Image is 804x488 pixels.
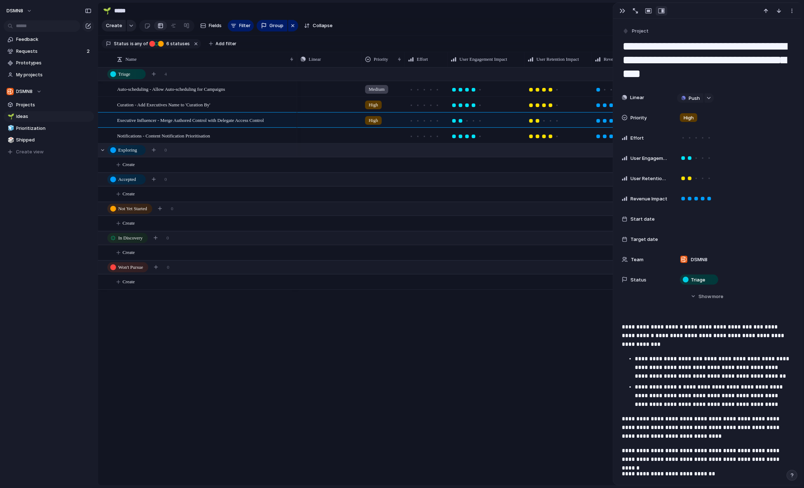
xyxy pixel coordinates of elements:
[118,176,136,183] span: Accepted
[134,41,148,47] span: any of
[630,155,668,162] span: User Engagement Impact
[622,290,792,303] button: Showmore
[8,113,13,121] div: 🌱
[118,234,143,242] span: In Discovery
[621,26,651,37] button: Project
[164,71,167,78] span: 4
[4,46,94,57] a: Requests2
[216,41,237,47] span: Add filter
[239,22,251,29] span: Filter
[118,264,143,271] span: Won't Pursue
[369,101,378,109] span: High
[228,20,254,31] button: Filter
[101,5,113,17] button: 🌱
[4,58,94,68] a: Prototypes
[117,100,210,109] span: Curation - Add Executives Name to 'Curation By'
[16,113,91,120] span: Ideas
[7,113,14,120] button: 🌱
[117,131,210,140] span: Notifications - Content Notification Prioritisation
[16,59,91,67] span: Prototypes
[4,34,94,45] a: Feedback
[102,20,126,31] button: Create
[16,36,91,43] span: Feedback
[632,27,649,35] span: Project
[16,148,44,156] span: Create view
[8,136,13,144] div: 🎲
[118,71,130,78] span: Triage
[4,123,94,134] a: 🧊Prioritization
[164,41,190,47] span: statuses
[712,293,724,300] span: more
[4,99,94,110] a: Projects
[4,111,94,122] a: 🌱Ideas
[171,205,174,212] span: 0
[123,249,135,256] span: Create
[630,135,644,142] span: Effort
[118,205,147,212] span: Not Yet Started
[309,56,321,63] span: Linear
[4,147,94,157] button: Create view
[197,20,225,31] button: Fields
[130,41,134,47] span: is
[16,136,91,144] span: Shipped
[103,6,111,16] div: 🌱
[114,41,129,47] span: Status
[684,114,694,122] span: High
[7,7,23,14] span: DSMN8
[164,176,167,183] span: 0
[630,175,668,182] span: User Retention Impact
[209,22,222,29] span: Fields
[270,22,284,29] span: Group
[149,40,192,48] button: 6 statuses
[123,190,135,198] span: Create
[369,117,378,124] span: High
[7,136,14,144] button: 🎲
[313,22,333,29] span: Collapse
[123,220,135,227] span: Create
[123,278,135,285] span: Create
[167,264,170,271] span: 0
[123,161,135,168] span: Create
[677,93,703,103] button: Push
[374,56,388,63] span: Priority
[630,195,667,203] span: Revenue Impact
[630,236,658,243] span: Target date
[630,276,646,284] span: Status
[87,48,91,55] span: 2
[630,94,644,101] span: Linear
[257,20,287,31] button: Group
[8,124,13,132] div: 🧊
[630,114,647,122] span: Priority
[117,85,225,93] span: Auto-scheduling - Allow Auto-scheduling for Campaigns
[16,125,91,132] span: Prioritization
[16,48,85,55] span: Requests
[699,293,712,300] span: Show
[7,125,14,132] button: 🧊
[369,86,385,93] span: Medium
[16,101,91,109] span: Projects
[118,147,137,154] span: Exploring
[4,135,94,145] a: 🎲Shipped
[3,5,36,17] button: DSMN8
[631,256,643,263] span: Team
[16,71,91,78] span: My projects
[16,88,33,95] span: DSMN8
[691,276,705,284] span: Triage
[630,216,655,223] span: Start date
[117,116,264,124] span: Executive Influencer - Merge Authored Control with Delegate Access Control
[129,40,149,48] button: isany of
[4,69,94,80] a: My projects
[417,56,428,63] span: Effort
[205,39,241,49] button: Add filter
[4,86,94,97] button: DSMN8
[164,147,167,154] span: 0
[301,20,335,31] button: Collapse
[459,56,507,63] span: User Engagement Impact
[164,41,171,46] span: 6
[106,22,122,29] span: Create
[691,256,707,263] span: DSMN8
[167,234,169,242] span: 0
